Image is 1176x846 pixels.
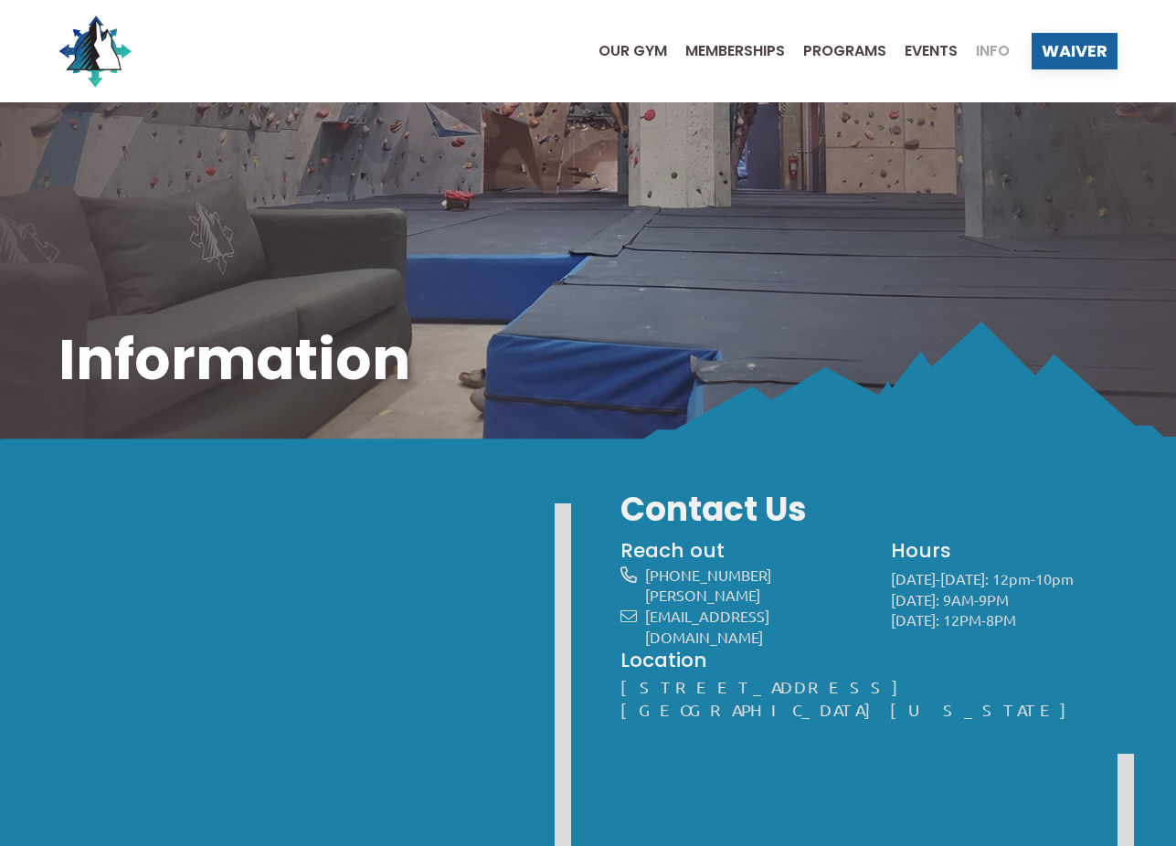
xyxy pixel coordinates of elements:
a: Info [958,44,1010,58]
h4: Hours [891,537,1118,565]
a: [PHONE_NUMBER] [645,566,771,584]
a: [STREET_ADDRESS][GEOGRAPHIC_DATA][US_STATE] [620,677,1086,719]
p: [DATE]-[DATE]: 12pm-10pm [DATE]: 9AM-9PM [DATE]: 12PM-8PM [891,568,1118,630]
span: Events [905,44,958,58]
a: Our Gym [580,44,667,58]
span: Programs [803,44,886,58]
a: Waiver [1032,33,1118,69]
a: Events [886,44,958,58]
img: North Wall Logo [58,15,132,88]
span: Waiver [1042,43,1107,59]
span: Memberships [685,44,785,58]
h4: Location [620,647,1117,674]
h3: Contact Us [620,487,1117,533]
a: [PERSON_NAME][EMAIL_ADDRESS][DOMAIN_NAME] [645,586,769,645]
a: Programs [785,44,886,58]
a: Memberships [667,44,785,58]
span: Info [976,44,1010,58]
span: Our Gym [599,44,667,58]
h4: Reach out [620,537,861,565]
